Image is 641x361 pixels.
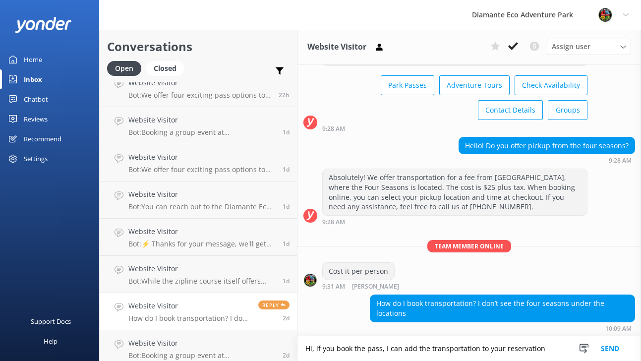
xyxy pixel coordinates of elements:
a: Website VisitorBot:You can reach out to the Diamante Eco Adventure Park team by calling [PHONE_NU... [100,181,297,219]
button: Groups [548,100,587,120]
span: Oct 08 2025 02:00pm (UTC -06:00) America/Costa_Rica [283,240,290,248]
h2: Conversations [107,37,290,56]
a: Open [107,62,146,73]
div: Assign User [547,39,631,55]
h4: Website Visitor [128,301,251,311]
strong: 9:28 AM [322,219,345,225]
a: Closed [146,62,189,73]
h3: Website Visitor [307,41,366,54]
strong: 9:28 AM [322,126,345,132]
div: Help [44,331,58,351]
div: Oct 08 2025 10:09am (UTC -06:00) America/Costa_Rica [370,325,635,332]
div: Reviews [24,109,48,129]
div: Oct 08 2025 09:28am (UTC -06:00) America/Costa_Rica [459,157,635,164]
a: Website VisitorBot:While the zipline course itself offers breathtaking views and thrilling rides,... [100,256,297,293]
a: Website VisitorHow do I book transportation? I don’t see the four seasons under the locationsReply2d [100,293,297,330]
p: Bot: ⚡ Thanks for your message, we'll get back to you as soon as we can. You're also welcome to k... [128,240,275,248]
div: Oct 08 2025 09:28am (UTC -06:00) America/Costa_Rica [322,218,587,225]
a: Website VisitorBot:We offer four exciting pass options to suit your adventure spirit! - **Adventu... [100,144,297,181]
h4: Website Visitor [128,263,275,274]
textarea: Hi, if you book the pass, I can add the transportation to your reservation [297,336,641,361]
h4: Website Visitor [128,77,271,88]
strong: 9:31 AM [322,284,345,290]
div: Settings [24,149,48,169]
div: Support Docs [31,311,71,331]
a: Website VisitorBot:⚡ Thanks for your message, we'll get back to you as soon as we can. You're als... [100,219,297,256]
a: Website VisitorBot:Booking a group event at [GEOGRAPHIC_DATA] is a breeze! Simply fill out the in... [100,107,297,144]
p: Bot: You can reach out to the Diamante Eco Adventure Park team by calling [PHONE_NUMBER], sending... [128,202,275,211]
button: Send [591,336,629,361]
p: Bot: We offer four exciting pass options to suit your adventure spirit! - **Adventure Pass**: Div... [128,165,275,174]
div: Oct 08 2025 09:31am (UTC -06:00) America/Costa_Rica [322,283,431,290]
div: Absolutely! We offer transportation for a fee from [GEOGRAPHIC_DATA], where the Four Seasons is l... [323,169,587,215]
p: Bot: We offer four exciting pass options to suit your adventure needs! - The **Adventure Pass** g... [128,91,271,100]
div: Closed [146,61,184,76]
h4: Website Visitor [128,338,275,349]
span: Oct 08 2025 11:12am (UTC -06:00) America/Costa_Rica [283,277,290,285]
p: Bot: Booking a group event at [GEOGRAPHIC_DATA] is a breeze! Just fill out the inquiry form or em... [128,351,275,360]
p: Bot: Booking a group event at [GEOGRAPHIC_DATA] is a breeze! Simply fill out the inquiry form or ... [128,128,275,137]
span: Oct 07 2025 10:07pm (UTC -06:00) America/Costa_Rica [283,351,290,360]
button: Contact Details [478,100,543,120]
button: Adventure Tours [439,75,510,95]
div: Oct 08 2025 09:28am (UTC -06:00) America/Costa_Rica [322,125,587,132]
img: 831-1756915225.png [598,7,613,22]
span: Oct 08 2025 03:11pm (UTC -06:00) America/Costa_Rica [283,202,290,211]
h4: Website Visitor [128,152,275,163]
h4: Website Visitor [128,189,275,200]
button: Check Availability [515,75,587,95]
span: Oct 08 2025 03:57pm (UTC -06:00) America/Costa_Rica [283,165,290,174]
span: Assign user [552,41,590,52]
div: Inbox [24,69,42,89]
span: Reply [258,301,290,309]
p: How do I book transportation? I don’t see the four seasons under the locations [128,314,251,323]
div: How do I book transportation? I don’t see the four seasons under the locations [370,295,635,321]
span: [PERSON_NAME] [352,284,399,290]
div: Recommend [24,129,61,149]
div: Hello! Do you offer pickup from the four seasons? [459,137,635,154]
h4: Website Visitor [128,226,275,237]
p: Bot: While the zipline course itself offers breathtaking views and thrilling rides, much of it is... [128,277,275,286]
h4: Website Visitor [128,115,275,125]
div: Chatbot [24,89,48,109]
img: yonder-white-logo.png [15,17,72,33]
span: Oct 08 2025 10:09am (UTC -06:00) America/Costa_Rica [283,314,290,322]
strong: 10:09 AM [605,326,632,332]
span: Team member online [427,240,511,252]
span: Oct 08 2025 09:25pm (UTC -06:00) America/Costa_Rica [283,128,290,136]
div: Home [24,50,42,69]
strong: 9:28 AM [609,158,632,164]
span: Oct 09 2025 12:40pm (UTC -06:00) America/Costa_Rica [279,91,290,99]
div: Cost it per person [323,263,394,280]
button: Park Passes [381,75,434,95]
a: Website VisitorBot:We offer four exciting pass options to suit your adventure needs! - The **Adve... [100,70,297,107]
div: Open [107,61,141,76]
